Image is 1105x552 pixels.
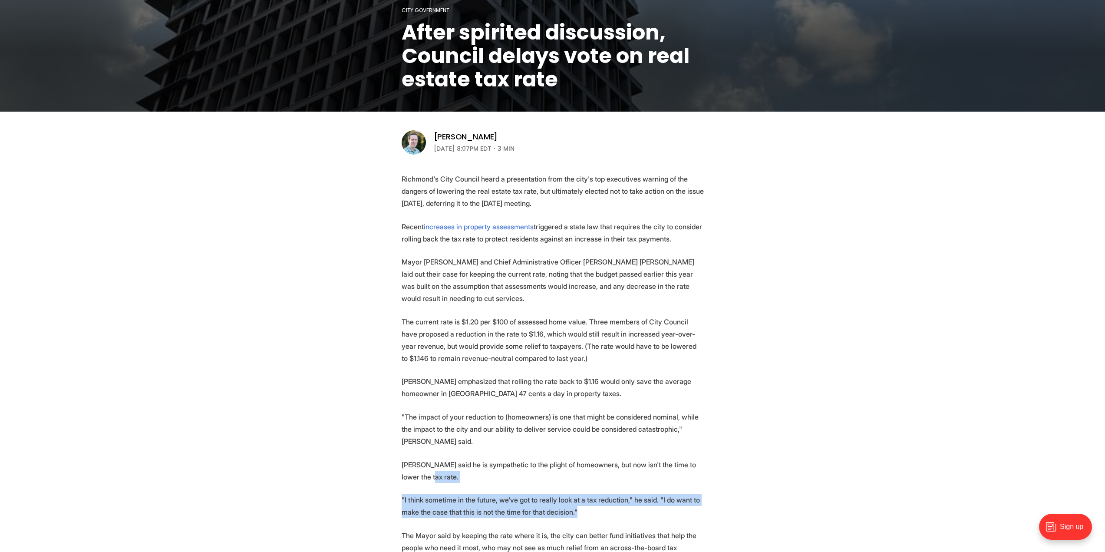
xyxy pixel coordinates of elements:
p: [PERSON_NAME] emphasized that rolling the rate back to $1.16 would only save the average homeowne... [402,375,704,400]
p: Mayor [PERSON_NAME] and Chief Administrative Officer [PERSON_NAME] [PERSON_NAME] laid out their c... [402,256,704,304]
h1: After spirited discussion, Council delays vote on real estate tax rate [402,21,704,91]
p: Richmond's City Council heard a presentation from the city's top executives warning of the danger... [402,173,704,209]
p: "I think sometime in the future, we've got to really look at a tax reduction," he said. "I do wan... [402,494,704,518]
iframe: portal-trigger [1032,509,1105,552]
a: City Government [402,7,449,14]
img: Michael Phillips [402,130,426,155]
span: 3 min [498,143,515,154]
p: Recent triggered a state law that requires the city to consider rolling back the tax rate to prot... [402,221,704,245]
time: [DATE] 8:07PM EDT [434,143,491,154]
a: [PERSON_NAME] [434,132,498,142]
p: [PERSON_NAME] said he is sympathetic to the plight of homeowners, but now isn't the time to lower... [402,459,704,483]
p: The current rate is $1.20 per $100 of assessed home value. Three members of City Council have pro... [402,316,704,364]
a: increases in property assessments [424,222,534,231]
p: "The impact of your reduction to (homeowners) is one that might be considered nominal, while the ... [402,411,704,447]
